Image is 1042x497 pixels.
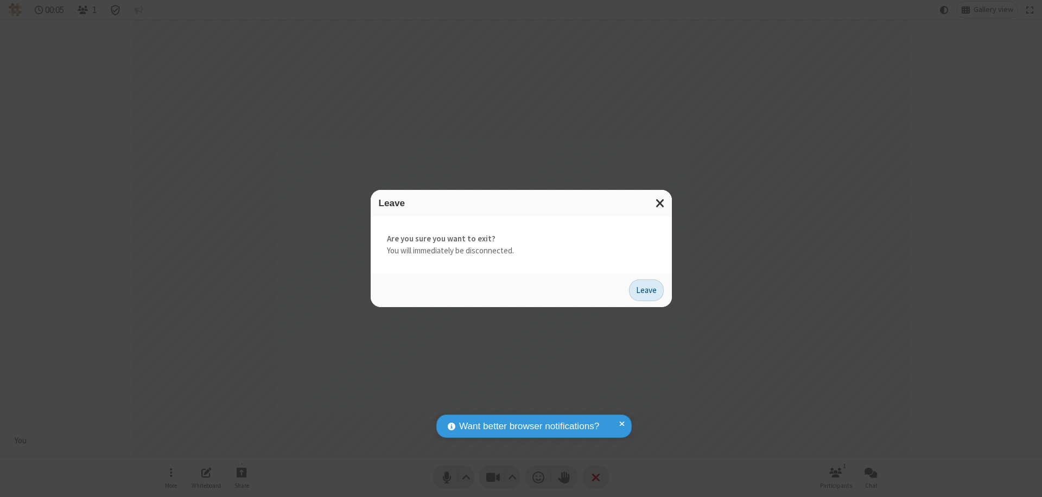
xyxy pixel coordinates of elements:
h3: Leave [379,198,664,208]
button: Close modal [649,190,672,216]
span: Want better browser notifications? [459,419,599,434]
div: You will immediately be disconnected. [371,216,672,273]
button: Leave [629,279,664,301]
strong: Are you sure you want to exit? [387,233,656,245]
